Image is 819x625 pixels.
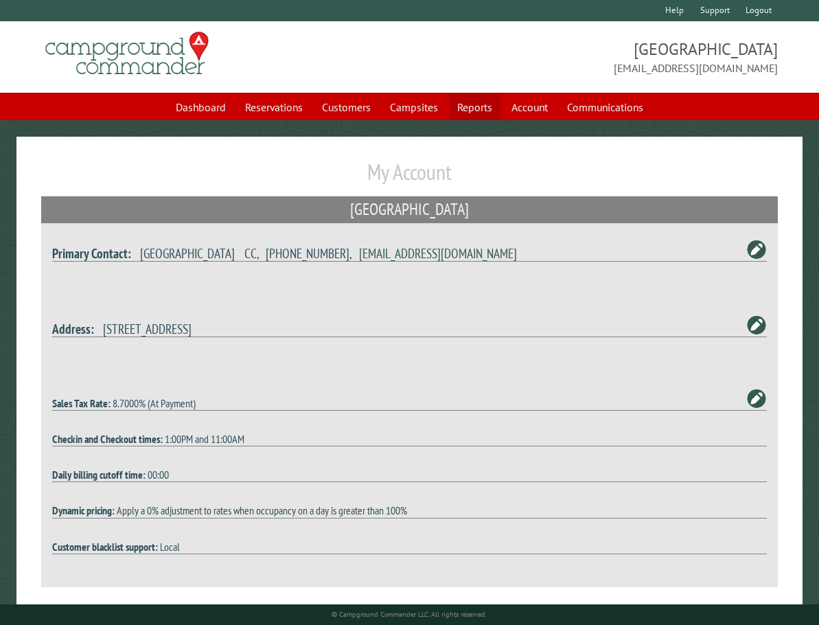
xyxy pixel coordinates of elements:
[52,320,94,337] strong: Address:
[382,94,446,120] a: Campsites
[410,38,778,76] span: [GEOGRAPHIC_DATA] [EMAIL_ADDRESS][DOMAIN_NAME]
[237,94,311,120] a: Reservations
[449,94,500,120] a: Reports
[140,245,235,262] span: [GEOGRAPHIC_DATA]
[559,94,651,120] a: Communications
[117,503,407,517] span: Apply a 0% adjustment to rates when occupancy on a day is greater than 100%
[168,94,234,120] a: Dashboard
[266,245,349,262] span: [PHONE_NUMBER]
[359,245,517,262] a: [EMAIL_ADDRESS][DOMAIN_NAME]
[41,27,213,80] img: Campground Commander
[52,245,768,262] h4: , ,
[52,540,158,554] strong: Customer blacklist support:
[160,540,180,554] span: Local
[244,245,257,262] span: CC
[103,320,192,337] span: [STREET_ADDRESS]
[165,432,244,446] span: 1:00PM and 11:00AM
[52,503,115,517] strong: Dynamic pricing:
[41,196,778,223] h2: [GEOGRAPHIC_DATA]
[314,94,379,120] a: Customers
[503,94,556,120] a: Account
[52,468,146,481] strong: Daily billing cutoff time:
[148,468,169,481] span: 00:00
[52,245,131,262] strong: Primary Contact:
[41,159,778,196] h1: My Account
[52,396,111,410] strong: Sales Tax Rate:
[113,396,196,410] span: 8.7000% (At Payment)
[332,610,487,619] small: © Campground Commander LLC. All rights reserved.
[52,432,163,446] strong: Checkin and Checkout times:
